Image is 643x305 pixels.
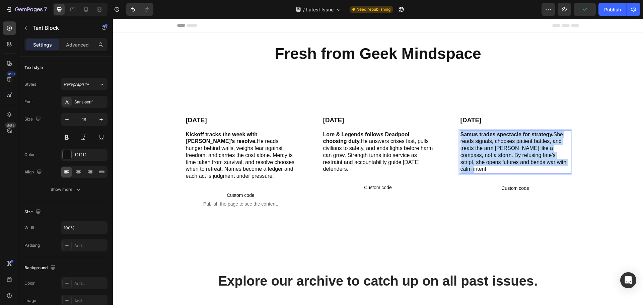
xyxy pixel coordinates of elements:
div: Rich Text Editor. Editing area: main [210,112,321,155]
div: Rich Text Editor. Editing area: main [347,112,458,155]
span: Custom code [347,165,458,173]
div: Image [24,298,36,304]
div: Background [24,263,57,273]
p: [DATE] [210,97,320,106]
h2: Explore our archive to catch up on all past issues. [64,253,466,272]
div: Beta [5,123,16,128]
div: Open Intercom Messenger [620,272,636,288]
div: Rich Text Editor. Editing area: main [72,112,184,162]
strong: Kickoff tracks the week with [PERSON_NAME]’s resolve. [73,113,145,126]
strong: Lore & Legends follows Deadpool choosing duty. [210,113,297,126]
div: Padding [24,242,40,248]
button: 7 [3,3,50,16]
span: Custom code [210,165,321,173]
p: Advanced [66,41,89,48]
p: [DATE] [348,97,457,106]
iframe: Design area [113,19,643,305]
button: Publish [598,3,627,16]
p: He answers crises fast, pulls civilians to safety, and ends fights before harm can grow. Strength... [210,112,320,154]
p: She reads signals, chooses patient battles, and treats the arm [PERSON_NAME] like a compass, not ... [348,112,457,154]
p: Settings [33,41,52,48]
p: 7 [44,5,47,13]
div: Add... [74,281,106,287]
span: Custom code [72,172,184,180]
div: Text style [24,65,43,71]
span: Publish the page to see the content. [72,182,184,188]
div: Font [24,99,33,105]
div: Color [24,280,35,286]
strong: Fresh from Geek Mindspace [162,26,368,44]
span: / [303,6,305,13]
div: Add... [74,243,106,249]
div: 450 [6,71,16,77]
span: Paragraph 1* [64,81,89,87]
span: Need republishing [356,6,390,12]
div: Color [24,152,35,158]
div: Size [24,208,42,217]
div: Add... [74,298,106,304]
div: Sans-serif [74,99,106,105]
button: Show more [24,183,108,196]
span: Latest Issue [306,6,334,13]
div: Publish [604,6,621,13]
div: Width [24,225,35,231]
div: Align [24,168,43,177]
strong: Samus trades spectacle for strategy. [348,113,441,119]
div: Show more [51,186,82,193]
div: Styles [24,81,36,87]
button: Paragraph 1* [61,78,108,90]
div: Undo/Redo [126,3,153,16]
input: Auto [61,222,107,234]
p: [DATE] [73,97,183,106]
div: Size [24,115,42,124]
div: 121212 [74,152,106,158]
p: Text Block [32,24,89,32]
p: He reads hunger behind walls, weighs fear against freedom, and carries the cost alone. Mercy is t... [73,112,183,161]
